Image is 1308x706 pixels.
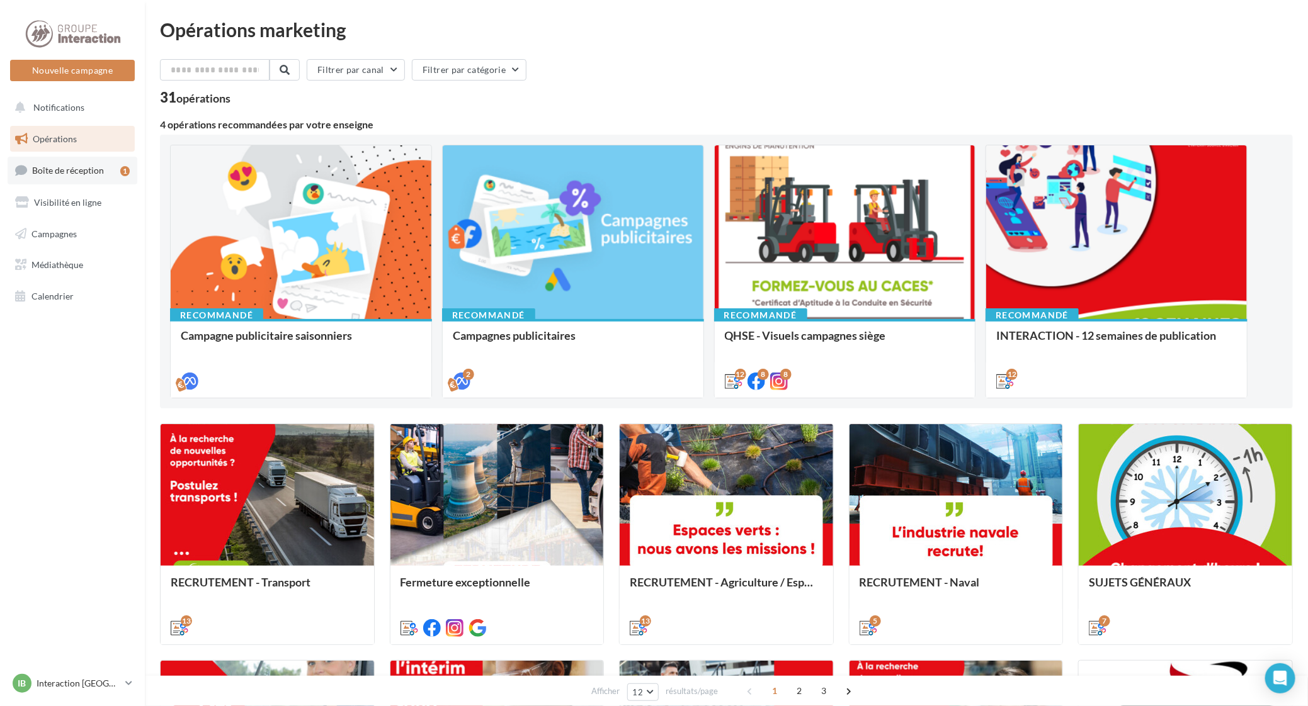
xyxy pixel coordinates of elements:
span: 2 [789,681,809,701]
div: 13 [181,615,192,627]
a: Calendrier [8,283,137,310]
div: Recommandé [714,308,807,322]
div: Fermeture exceptionnelle [401,576,594,601]
div: 4 opérations recommandées par votre enseigne [160,120,1293,130]
span: Visibilité en ligne [34,197,101,208]
div: RECRUTEMENT - Agriculture / Espaces verts [630,576,823,601]
button: Filtrer par catégorie [412,59,526,81]
a: Campagnes [8,221,137,247]
div: RECRUTEMENT - Naval [860,576,1053,601]
div: 5 [870,615,881,627]
p: Interaction [GEOGRAPHIC_DATA] [37,677,120,690]
span: IB [18,677,26,690]
a: IB Interaction [GEOGRAPHIC_DATA] [10,671,135,695]
span: Campagnes [31,228,77,238]
div: 8 [758,369,769,380]
a: Visibilité en ligne [8,189,137,216]
div: Recommandé [442,308,535,322]
span: résultats/page [666,685,718,697]
div: Opérations marketing [160,20,1293,39]
div: 12 [1006,369,1018,380]
div: Recommandé [986,308,1079,322]
span: Calendrier [31,291,74,301]
div: 1 [120,166,130,176]
span: 12 [633,687,644,697]
span: Notifications [33,102,84,113]
div: 7 [1099,615,1110,627]
div: 8 [780,369,792,380]
span: 3 [814,681,834,701]
div: SUJETS GÉNÉRAUX [1089,576,1282,601]
div: opérations [176,92,230,104]
div: Open Intercom Messenger [1265,663,1295,693]
div: Campagnes publicitaires [453,329,693,354]
div: 13 [640,615,651,627]
div: QHSE - Visuels campagnes siège [725,329,965,354]
div: RECRUTEMENT - Transport [171,576,364,601]
div: 12 [735,369,746,380]
span: Afficher [592,685,620,697]
button: Notifications [8,94,132,121]
div: INTERACTION - 12 semaines de publication [996,329,1237,354]
button: Filtrer par canal [307,59,405,81]
div: 2 [463,369,474,380]
span: Médiathèque [31,259,83,270]
button: Nouvelle campagne [10,60,135,81]
span: Opérations [33,133,77,144]
span: 1 [765,681,785,701]
a: Médiathèque [8,252,137,278]
button: 12 [627,683,659,701]
a: Opérations [8,126,137,152]
div: Campagne publicitaire saisonniers [181,329,421,354]
span: Boîte de réception [32,165,104,176]
div: 31 [160,91,230,104]
div: Recommandé [170,308,263,322]
a: Boîte de réception1 [8,157,137,184]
